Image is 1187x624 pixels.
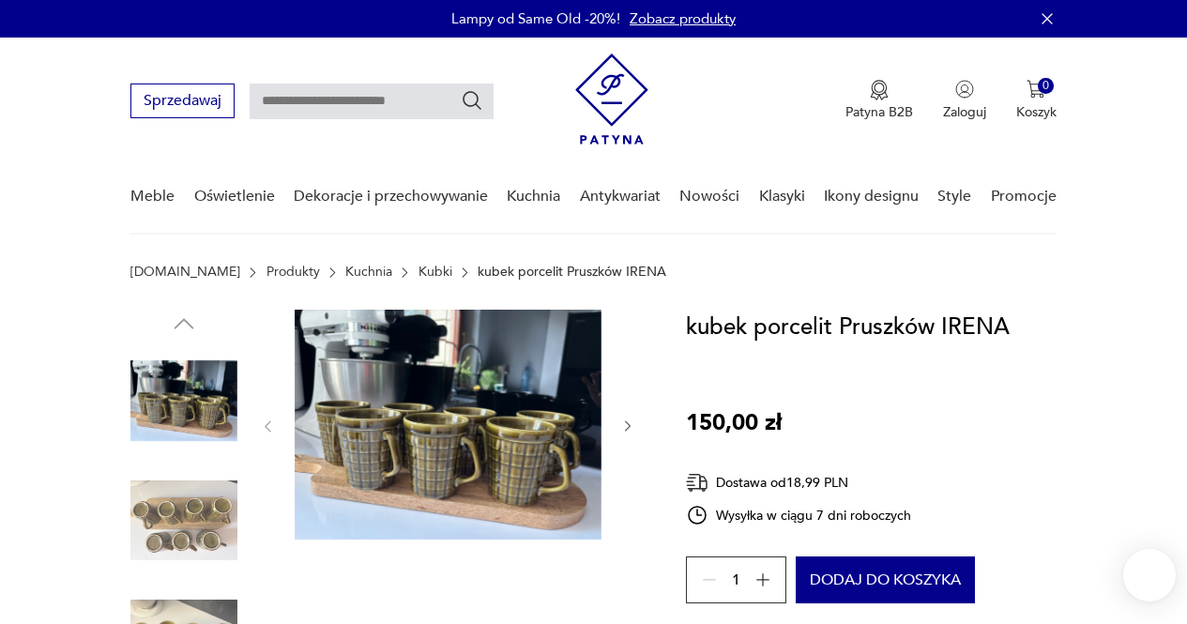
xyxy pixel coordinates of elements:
p: Lampy od Same Old -20%! [451,9,620,28]
button: Dodaj do koszyka [796,556,975,603]
img: Zdjęcie produktu kubek porcelit Pruszków IRENA [130,347,237,454]
a: Kubki [418,265,452,280]
a: Zobacz produkty [630,9,736,28]
a: Meble [130,160,175,233]
div: Dostawa od 18,99 PLN [686,471,911,495]
button: Szukaj [461,89,483,112]
p: kubek porcelit Pruszków IRENA [478,265,666,280]
a: Kuchnia [345,265,392,280]
a: Promocje [991,160,1057,233]
a: Dekoracje i przechowywanie [294,160,488,233]
div: 0 [1038,78,1054,94]
button: Patyna B2B [845,80,913,121]
a: Oświetlenie [194,160,275,233]
img: Ikona medalu [870,80,889,100]
a: Klasyki [759,160,805,233]
img: Zdjęcie produktu kubek porcelit Pruszków IRENA [295,310,601,540]
a: Antykwariat [580,160,661,233]
a: Sprzedawaj [130,96,235,109]
a: Ikona medaluPatyna B2B [845,80,913,121]
a: [DOMAIN_NAME] [130,265,240,280]
p: Koszyk [1016,103,1057,121]
p: Patyna B2B [845,103,913,121]
button: Sprzedawaj [130,84,235,118]
button: 0Koszyk [1016,80,1057,121]
a: Kuchnia [507,160,560,233]
span: 1 [732,574,740,586]
div: Wysyłka w ciągu 7 dni roboczych [686,504,911,526]
img: Ikonka użytkownika [955,80,974,99]
a: Produkty [266,265,320,280]
img: Ikona dostawy [686,471,708,495]
img: Zdjęcie produktu kubek porcelit Pruszków IRENA [130,467,237,574]
img: Patyna - sklep z meblami i dekoracjami vintage [575,53,648,145]
a: Nowości [679,160,739,233]
p: Zaloguj [943,103,986,121]
p: 150,00 zł [686,405,782,441]
button: Zaloguj [943,80,986,121]
iframe: Smartsupp widget button [1123,549,1176,601]
img: Ikona koszyka [1027,80,1045,99]
a: Ikony designu [824,160,919,233]
h1: kubek porcelit Pruszków IRENA [686,310,1010,345]
a: Style [937,160,971,233]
